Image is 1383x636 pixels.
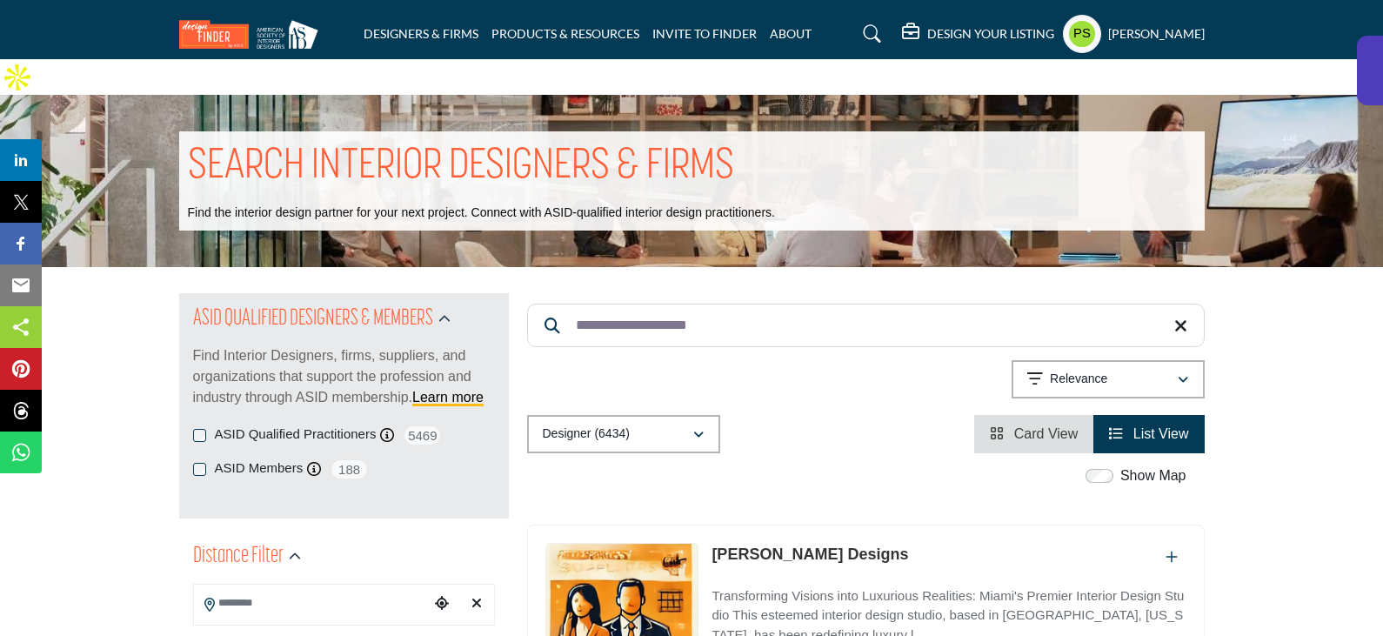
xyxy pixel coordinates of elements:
[712,543,908,566] p: Sarah Z Designs
[188,140,734,194] h1: SEARCH INTERIOR DESIGNERS & FIRMS
[712,546,908,563] a: [PERSON_NAME] Designs
[974,415,1093,453] li: Card View
[491,26,639,41] a: PRODUCTS & RESOURCES
[1109,426,1188,441] a: View List
[902,23,1054,44] div: DESIGN YOUR LISTING
[464,586,490,623] div: Clear search location
[1133,426,1189,441] span: List View
[1050,371,1107,388] p: Relevance
[846,20,892,48] a: Search
[990,426,1078,441] a: View Card
[193,429,206,442] input: ASID Qualified Practitioners checkbox
[1093,415,1204,453] li: List View
[412,390,484,405] a: Learn more
[403,425,442,446] span: 5469
[527,304,1205,347] input: Search Keyword
[1166,550,1178,565] a: Add To List
[770,26,812,41] a: ABOUT
[330,459,369,480] span: 188
[1063,15,1101,53] button: Show hide supplier dropdown
[429,586,455,623] div: Choose your current location
[179,20,327,49] img: Site Logo
[193,345,495,408] p: Find Interior Designers, firms, suppliers, and organizations that support the profession and indu...
[1108,25,1205,43] h5: [PERSON_NAME]
[193,541,284,572] h2: Distance Filter
[215,459,304,479] label: ASID Members
[188,204,775,222] p: Find the interior design partner for your next project. Connect with ASID-qualified interior desi...
[927,26,1054,42] h5: DESIGN YOUR LISTING
[215,425,377,445] label: ASID Qualified Practitioners
[1120,465,1186,486] label: Show Map
[652,26,757,41] a: INVITE TO FINDER
[1014,426,1079,441] span: Card View
[193,463,206,476] input: ASID Members checkbox
[194,586,429,620] input: Search Location
[1012,360,1205,398] button: Relevance
[527,415,720,453] button: Designer (6434)
[364,26,478,41] a: DESIGNERS & FIRMS
[543,425,630,443] p: Designer (6434)
[193,304,433,335] h2: ASID QUALIFIED DESIGNERS & MEMBERS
